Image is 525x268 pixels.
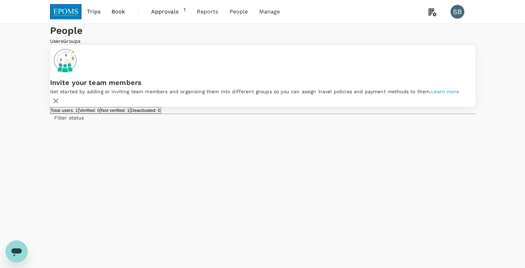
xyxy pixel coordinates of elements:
a: Users [50,38,64,44]
span: Book [111,8,125,16]
span: Reports [197,8,218,16]
a: Learn more [431,89,459,94]
div: SB [450,5,464,19]
button: Total users: 1 [50,107,79,114]
span: People [230,8,248,16]
span: 1 [184,6,185,17]
iframe: Button to launch messaging window [6,240,28,262]
p: Get started by adding or inviting team members and organising them into different groups so you c... [50,88,475,95]
button: Not verified: 1 [100,107,130,114]
button: Deactivated: 0 [130,107,161,114]
span: Approvals [151,8,184,16]
span: Trips [87,8,100,16]
a: Groups [63,38,80,44]
span: Manage [259,8,280,16]
h1: People [50,24,475,38]
h6: Invite your team members [50,77,475,88]
button: Verified: 0 [79,107,100,114]
img: onboarding-banner [50,45,80,75]
img: EPOMS SDN BHD [50,4,82,19]
button: close [50,95,62,107]
span: Filter status [50,115,88,121]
